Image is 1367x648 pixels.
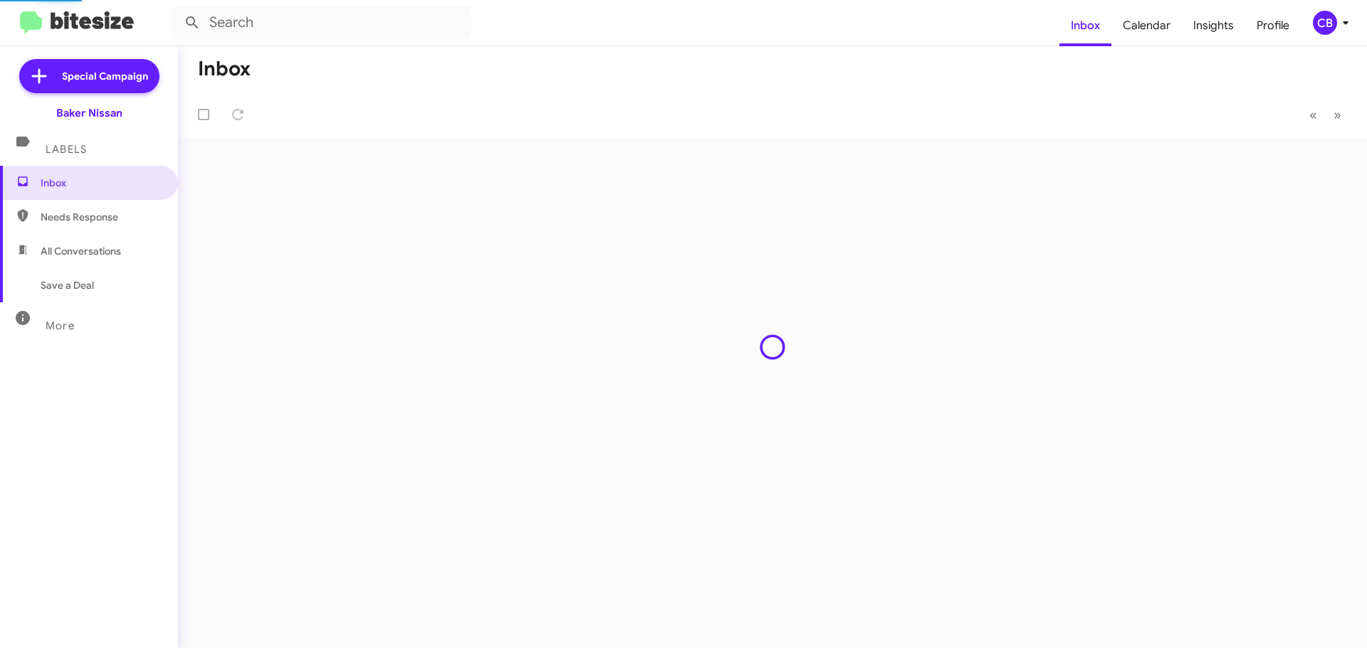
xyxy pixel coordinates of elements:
button: Next [1325,100,1350,129]
a: Profile [1245,5,1301,46]
a: Inbox [1059,5,1111,46]
span: » [1334,106,1341,124]
a: Special Campaign [19,59,159,93]
div: CB [1313,11,1337,35]
span: « [1309,106,1317,124]
input: Search [172,6,471,40]
span: Save a Deal [41,278,94,292]
span: Labels [46,143,87,156]
h1: Inbox [198,58,251,80]
span: Inbox [41,176,162,190]
div: Baker Nissan [56,106,122,120]
button: Previous [1301,100,1326,129]
a: Calendar [1111,5,1182,46]
nav: Page navigation example [1301,100,1350,129]
span: All Conversations [41,244,121,258]
button: CB [1301,11,1351,35]
span: Needs Response [41,210,162,224]
span: Special Campaign [62,69,148,83]
a: Insights [1182,5,1245,46]
span: More [46,319,75,332]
